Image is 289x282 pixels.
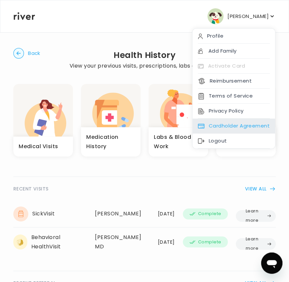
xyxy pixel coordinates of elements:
span: Complete [198,238,221,246]
div: [DATE] [158,209,175,218]
div: Activate Card [192,59,275,74]
span: Back [28,49,40,58]
button: user avatar[PERSON_NAME] [207,8,275,24]
div: Cardholder Agreement [192,119,275,134]
div: [PERSON_NAME] [95,209,150,218]
h3: Medication History [86,133,135,151]
div: Profile [192,29,275,44]
button: Back [13,48,40,59]
button: Medical Visits [13,84,73,156]
p: [PERSON_NAME] [227,12,269,21]
span: RECENT VISITS [13,185,48,193]
button: Labs & Blood Work [148,84,208,156]
h3: Labs & Blood Work [154,133,203,151]
h3: Medical Visits [19,142,58,151]
button: Learn more [236,210,276,222]
div: [PERSON_NAME] MD [95,233,150,251]
h2: Health History [70,51,220,60]
p: View your previous visits, prescriptions, labs and notes [70,61,220,71]
div: Add Family [192,44,275,59]
div: Logout [192,134,275,148]
img: user avatar [207,8,223,24]
button: Medication History [81,84,141,156]
span: Complete [198,210,221,218]
div: [DATE] [158,237,175,247]
div: Privacy Policy [192,104,275,119]
div: Sick Visit [13,206,87,221]
button: Learn more [236,238,276,250]
div: Terms of Service [192,89,275,104]
div: Behavioral Health Visit [13,233,87,251]
iframe: Button to launch messaging window [261,252,282,274]
button: VIEW ALL [245,185,276,193]
button: Reimbursement [198,76,251,86]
